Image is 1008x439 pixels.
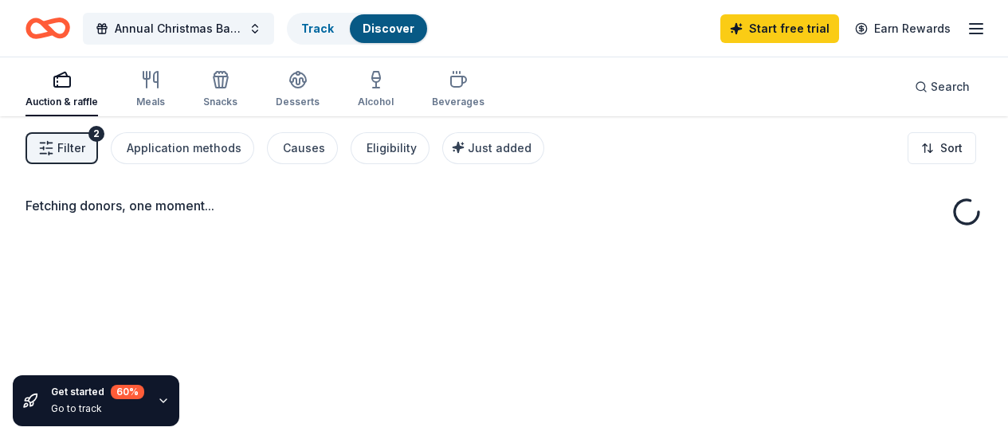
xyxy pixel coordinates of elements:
div: Causes [283,139,325,158]
button: Search [902,71,983,103]
button: Filter2 [25,132,98,164]
button: Meals [136,64,165,116]
a: Track [301,22,334,35]
a: Home [25,10,70,47]
span: Filter [57,139,85,158]
div: Get started [51,385,144,399]
div: 2 [88,126,104,142]
div: Alcohol [358,96,394,108]
div: Meals [136,96,165,108]
button: Eligibility [351,132,429,164]
button: Sort [908,132,976,164]
div: Auction & raffle [25,96,98,108]
div: Application methods [127,139,241,158]
span: Annual Christmas Bazaar & Gift Auction [115,19,242,38]
a: Earn Rewards [845,14,960,43]
div: Eligibility [367,139,417,158]
span: Sort [940,139,963,158]
button: TrackDiscover [287,13,429,45]
div: Fetching donors, one moment... [25,196,983,215]
div: Beverages [432,96,484,108]
a: Start free trial [720,14,839,43]
button: Alcohol [358,64,394,116]
button: Auction & raffle [25,64,98,116]
div: Snacks [203,96,237,108]
button: Snacks [203,64,237,116]
button: Just added [442,132,544,164]
button: Beverages [432,64,484,116]
a: Discover [363,22,414,35]
button: Causes [267,132,338,164]
div: Go to track [51,402,144,415]
span: Just added [468,141,531,155]
div: 60 % [111,385,144,399]
div: Desserts [276,96,320,108]
button: Application methods [111,132,254,164]
button: Annual Christmas Bazaar & Gift Auction [83,13,274,45]
button: Desserts [276,64,320,116]
span: Search [931,77,970,96]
